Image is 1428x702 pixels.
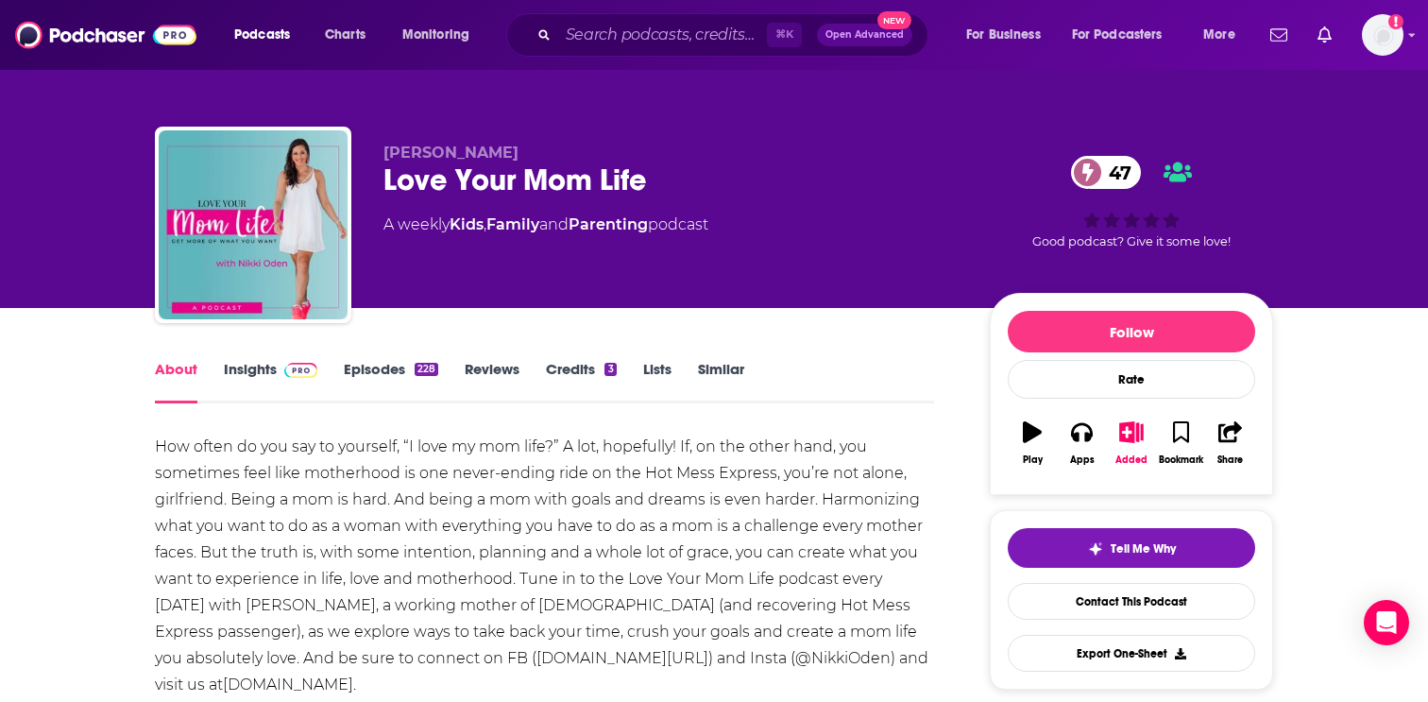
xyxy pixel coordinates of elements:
div: Bookmark [1159,454,1203,466]
button: Bookmark [1156,409,1205,477]
img: Podchaser Pro [284,363,317,378]
svg: Email not verified [1388,14,1403,29]
span: For Podcasters [1072,22,1163,48]
a: [DOMAIN_NAME] [223,676,353,693]
div: Rate [1008,360,1255,399]
div: Search podcasts, credits, & more... [524,13,946,57]
div: 47Good podcast? Give it some love! [990,144,1273,261]
a: 47 [1071,156,1141,189]
a: Kids [450,215,484,233]
button: tell me why sparkleTell Me Why [1008,528,1255,568]
img: User Profile [1362,14,1403,56]
input: Search podcasts, credits, & more... [558,20,767,50]
div: 228 [415,363,438,376]
a: Contact This Podcast [1008,583,1255,620]
a: Show notifications dropdown [1263,19,1295,51]
a: Similar [698,360,744,403]
a: Parenting [569,215,648,233]
span: Logged in as EllaRoseMurphy [1362,14,1403,56]
img: Love Your Mom Life [159,130,348,319]
div: Apps [1070,454,1095,466]
button: open menu [389,20,494,50]
span: Tell Me Why [1111,541,1176,556]
span: , [484,215,486,233]
a: Credits3 [546,360,616,403]
a: Charts [313,20,377,50]
span: Charts [325,22,365,48]
a: InsightsPodchaser Pro [224,360,317,403]
span: New [877,11,911,29]
button: Export One-Sheet [1008,635,1255,672]
a: Show notifications dropdown [1310,19,1339,51]
span: Open Advanced [825,30,904,40]
span: More [1203,22,1235,48]
div: How often do you say to yourself, “I love my mom life?” A lot, hopefully! If, on the other hand, ... [155,434,934,698]
button: Open AdvancedNew [817,24,912,46]
a: Family [486,215,539,233]
span: and [539,215,569,233]
a: Reviews [465,360,519,403]
div: Added [1115,454,1147,466]
img: tell me why sparkle [1088,541,1103,556]
img: Podchaser - Follow, Share and Rate Podcasts [15,17,196,53]
button: open menu [221,20,314,50]
button: Show profile menu [1362,14,1403,56]
span: Monitoring [402,22,469,48]
div: A weekly podcast [383,214,708,236]
a: Episodes228 [344,360,438,403]
div: Open Intercom Messenger [1364,600,1409,645]
div: 3 [604,363,616,376]
span: Podcasts [234,22,290,48]
div: Play [1023,454,1043,466]
a: About [155,360,197,403]
span: [PERSON_NAME] [383,144,518,162]
button: Share [1206,409,1255,477]
span: ⌘ K [767,23,802,47]
button: open menu [1190,20,1259,50]
button: Follow [1008,311,1255,352]
span: Good podcast? Give it some love! [1032,234,1231,248]
button: Added [1107,409,1156,477]
button: open menu [953,20,1064,50]
button: open menu [1060,20,1190,50]
a: Lists [643,360,671,403]
button: Play [1008,409,1057,477]
a: [DOMAIN_NAME][URL] [536,649,708,667]
div: Share [1217,454,1243,466]
span: For Business [966,22,1041,48]
button: Apps [1057,409,1106,477]
span: 47 [1090,156,1141,189]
